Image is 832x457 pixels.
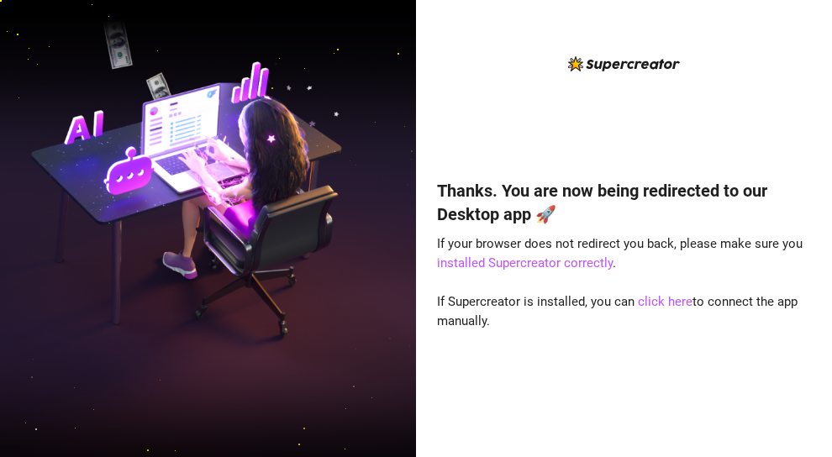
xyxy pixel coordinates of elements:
span: If Supercreator is installed, you can to connect the app manually. [437,294,798,329]
a: installed Supercreator correctly [437,255,613,271]
span: If your browser does not redirect you back, please make sure you . [437,236,803,271]
a: click here [638,294,692,309]
h4: Thanks. You are now being redirected to our Desktop app 🚀 [437,179,812,226]
img: logo-BBDzfeDw.svg [568,56,680,71]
